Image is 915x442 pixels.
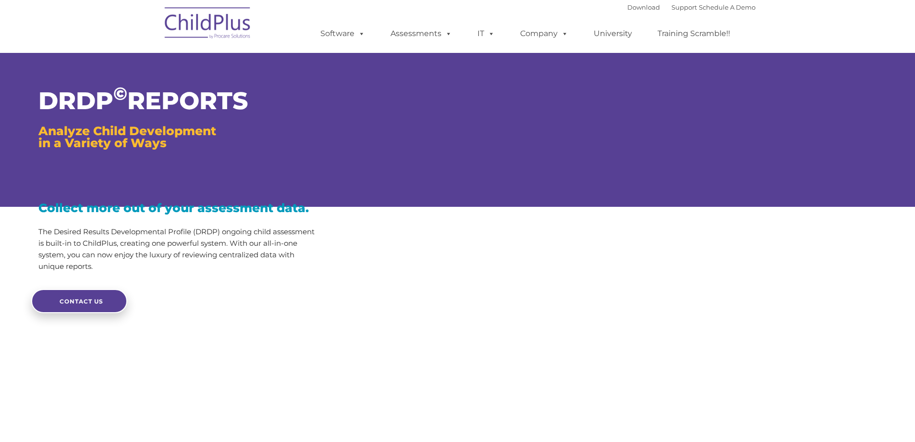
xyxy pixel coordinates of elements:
a: University [584,24,642,43]
span: in a Variety of Ways [38,136,167,150]
h1: DRDP REPORTS [38,89,321,113]
p: The Desired Results Developmental Profile (DRDP) ongoing child assessment is built-in to ChildPlu... [38,226,321,272]
a: IT [468,24,504,43]
a: Training Scramble!! [648,24,740,43]
a: CONTACT US [31,289,127,313]
a: Software [311,24,375,43]
img: ChildPlus by Procare Solutions [160,0,256,49]
a: Assessments [381,24,462,43]
a: Schedule A Demo [699,3,756,11]
a: Support [671,3,697,11]
a: Company [511,24,578,43]
sup: © [113,83,127,104]
font: | [627,3,756,11]
a: Download [627,3,660,11]
span: Analyze Child Development [38,124,216,138]
span: CONTACT US [60,298,103,305]
h3: Collect more out of your assessment data. [38,202,321,214]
